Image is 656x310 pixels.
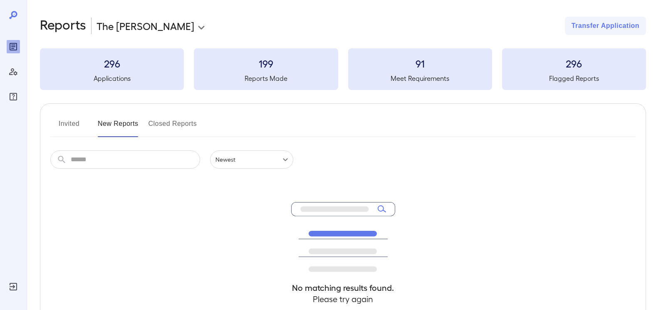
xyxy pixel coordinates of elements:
div: Manage Users [7,65,20,78]
h3: 296 [502,57,646,70]
button: Invited [50,117,88,137]
button: New Reports [98,117,139,137]
div: Log Out [7,280,20,293]
div: Reports [7,40,20,53]
button: Transfer Application [565,17,646,35]
h4: No matching results found. [291,282,395,293]
summary: 296Applications199Reports Made91Meet Requirements296Flagged Reports [40,48,646,90]
div: FAQ [7,90,20,103]
h4: Please try again [291,293,395,305]
h2: Reports [40,17,86,35]
button: Closed Reports [149,117,197,137]
div: Newest [210,150,293,169]
h5: Applications [40,73,184,83]
h3: 296 [40,57,184,70]
p: The [PERSON_NAME] [97,19,194,32]
h3: 91 [348,57,492,70]
h5: Reports Made [194,73,338,83]
h5: Meet Requirements [348,73,492,83]
h5: Flagged Reports [502,73,646,83]
h3: 199 [194,57,338,70]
